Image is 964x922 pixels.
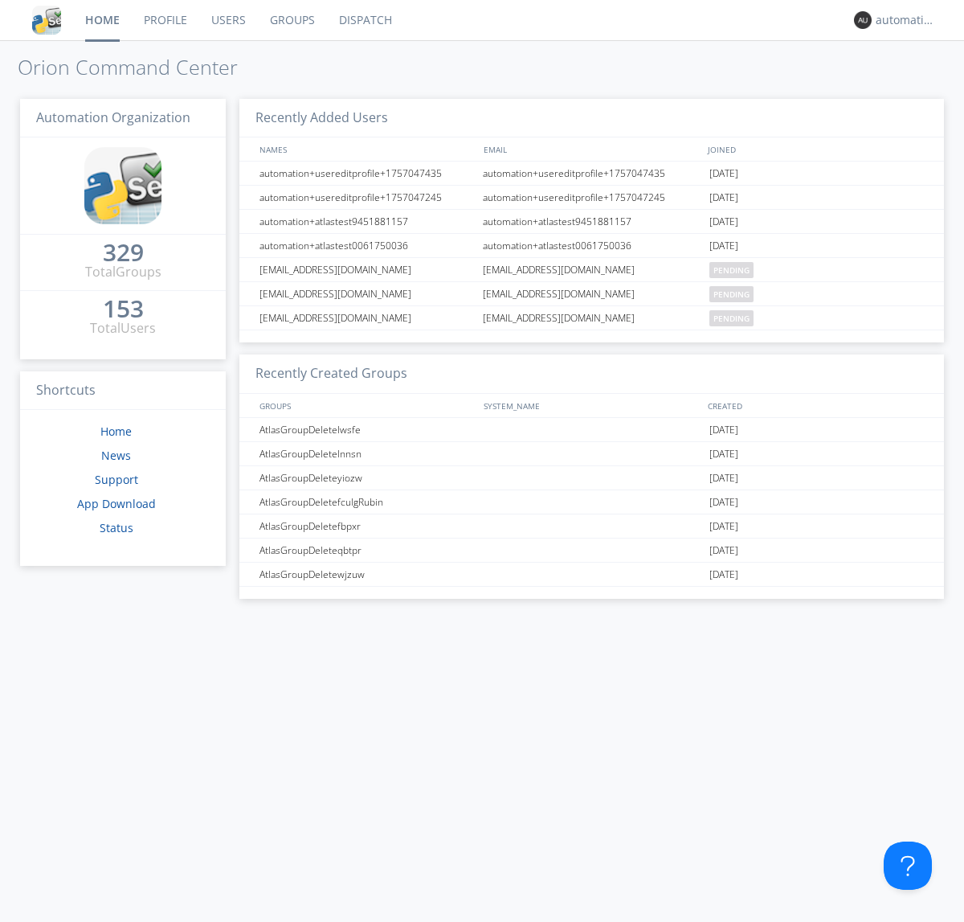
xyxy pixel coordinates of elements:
[239,563,944,587] a: AtlasGroupDeletewjzuw[DATE]
[709,563,738,587] span: [DATE]
[239,466,944,490] a: AtlasGroupDeleteyiozw[DATE]
[255,394,476,417] div: GROUPS
[100,520,133,535] a: Status
[239,234,944,258] a: automation+atlastest0061750036automation+atlastest0061750036[DATE]
[255,563,478,586] div: AtlasGroupDeletewjzuw
[255,490,478,514] div: AtlasGroupDeletefculgRubin
[239,306,944,330] a: [EMAIL_ADDRESS][DOMAIN_NAME][EMAIL_ADDRESS][DOMAIN_NAME]pending
[103,244,144,260] div: 329
[255,514,478,538] div: AtlasGroupDeletefbpxr
[103,301,144,317] div: 153
[255,418,478,441] div: AtlasGroupDeletelwsfe
[255,162,478,185] div: automation+usereditprofile+1757047435
[239,418,944,442] a: AtlasGroupDeletelwsfe[DATE]
[709,210,738,234] span: [DATE]
[709,162,738,186] span: [DATE]
[704,394,929,417] div: CREATED
[77,496,156,511] a: App Download
[103,301,144,319] a: 153
[32,6,61,35] img: cddb5a64eb264b2086981ab96f4c1ba7
[255,466,478,490] div: AtlasGroupDeleteyiozw
[709,234,738,258] span: [DATE]
[479,210,705,233] div: automation+atlastest9451881157
[709,539,738,563] span: [DATE]
[709,514,738,539] span: [DATE]
[480,394,704,417] div: SYSTEM_NAME
[255,258,478,281] div: [EMAIL_ADDRESS][DOMAIN_NAME]
[255,282,478,305] div: [EMAIL_ADDRESS][DOMAIN_NAME]
[239,354,944,394] h3: Recently Created Groups
[255,137,476,161] div: NAMES
[90,319,156,338] div: Total Users
[709,466,738,490] span: [DATE]
[20,371,226,411] h3: Shortcuts
[709,186,738,210] span: [DATE]
[255,234,478,257] div: automation+atlastest0061750036
[854,11,872,29] img: 373638.png
[255,186,478,209] div: automation+usereditprofile+1757047245
[85,263,161,281] div: Total Groups
[479,186,705,209] div: automation+usereditprofile+1757047245
[255,306,478,330] div: [EMAIL_ADDRESS][DOMAIN_NAME]
[709,418,738,442] span: [DATE]
[101,448,131,463] a: News
[884,842,932,890] iframe: Toggle Customer Support
[239,162,944,186] a: automation+usereditprofile+1757047435automation+usereditprofile+1757047435[DATE]
[239,210,944,234] a: automation+atlastest9451881157automation+atlastest9451881157[DATE]
[239,99,944,138] h3: Recently Added Users
[239,539,944,563] a: AtlasGroupDeleteqbtpr[DATE]
[239,258,944,282] a: [EMAIL_ADDRESS][DOMAIN_NAME][EMAIL_ADDRESS][DOMAIN_NAME]pending
[876,12,936,28] div: automation+atlas0033
[239,490,944,514] a: AtlasGroupDeletefculgRubin[DATE]
[709,442,738,466] span: [DATE]
[479,306,705,330] div: [EMAIL_ADDRESS][DOMAIN_NAME]
[255,539,478,562] div: AtlasGroupDeleteqbtpr
[239,514,944,539] a: AtlasGroupDeletefbpxr[DATE]
[709,310,754,326] span: pending
[95,472,138,487] a: Support
[709,262,754,278] span: pending
[239,442,944,466] a: AtlasGroupDeletelnnsn[DATE]
[479,234,705,257] div: automation+atlastest0061750036
[84,147,161,224] img: cddb5a64eb264b2086981ab96f4c1ba7
[479,258,705,281] div: [EMAIL_ADDRESS][DOMAIN_NAME]
[255,442,478,465] div: AtlasGroupDeletelnnsn
[36,109,190,126] span: Automation Organization
[239,186,944,210] a: automation+usereditprofile+1757047245automation+usereditprofile+1757047245[DATE]
[704,137,929,161] div: JOINED
[100,424,132,439] a: Home
[709,490,738,514] span: [DATE]
[103,244,144,263] a: 329
[479,282,705,305] div: [EMAIL_ADDRESS][DOMAIN_NAME]
[480,137,704,161] div: EMAIL
[479,162,705,185] div: automation+usereditprofile+1757047435
[255,210,478,233] div: automation+atlastest9451881157
[239,282,944,306] a: [EMAIL_ADDRESS][DOMAIN_NAME][EMAIL_ADDRESS][DOMAIN_NAME]pending
[709,286,754,302] span: pending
